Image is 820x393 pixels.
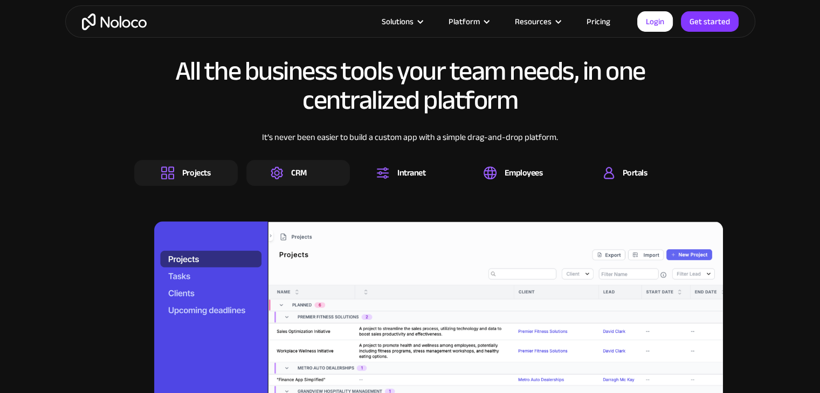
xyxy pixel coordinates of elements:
[134,57,686,115] h2: All the business tools your team needs, in one centralized platform
[501,15,573,29] div: Resources
[397,167,425,179] div: Intranet
[515,15,552,29] div: Resources
[134,131,686,160] div: It’s never been easier to build a custom app with a simple drag-and-drop platform.
[637,11,673,32] a: Login
[368,15,435,29] div: Solutions
[182,167,210,179] div: Projects
[505,167,543,179] div: Employees
[573,15,624,29] a: Pricing
[82,13,147,30] a: home
[449,15,480,29] div: Platform
[291,167,307,179] div: CRM
[623,167,647,179] div: Portals
[435,15,501,29] div: Platform
[681,11,739,32] a: Get started
[382,15,414,29] div: Solutions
